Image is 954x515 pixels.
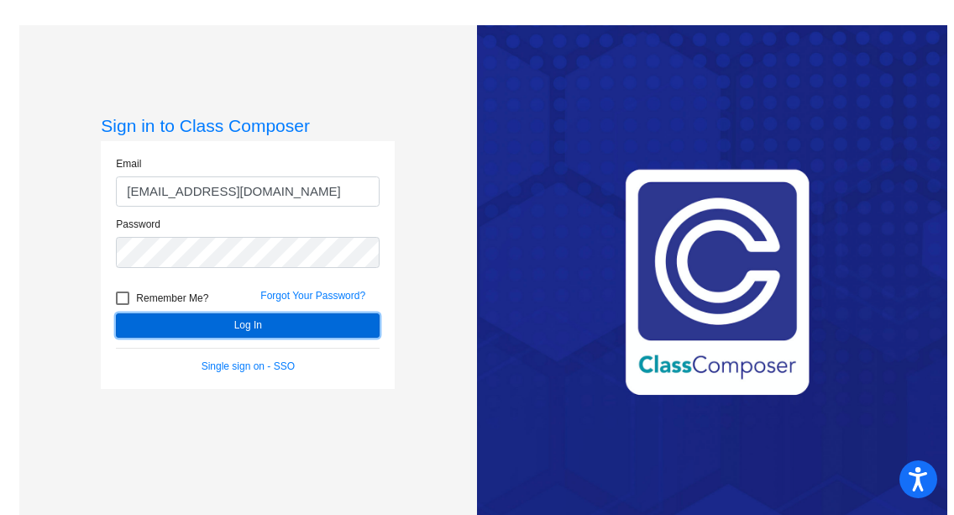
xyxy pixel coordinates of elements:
h3: Sign in to Class Composer [101,115,395,136]
a: Single sign on - SSO [202,360,295,372]
label: Email [116,156,141,171]
span: Remember Me? [136,288,208,308]
button: Log In [116,313,380,338]
label: Password [116,217,160,232]
a: Forgot Your Password? [260,290,365,302]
